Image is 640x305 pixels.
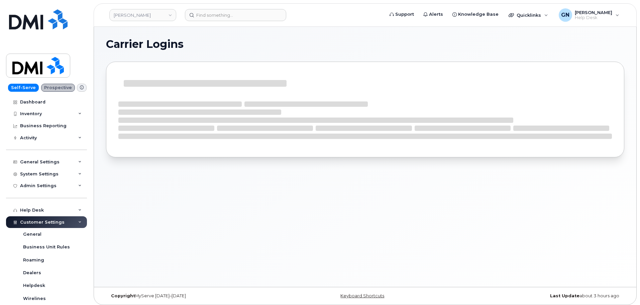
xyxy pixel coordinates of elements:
span: Carrier Logins [106,39,184,49]
div: MyServe [DATE]–[DATE] [106,293,279,299]
strong: Last Update [550,293,579,298]
div: about 3 hours ago [451,293,624,299]
a: Keyboard Shortcuts [340,293,384,298]
strong: Copyright [111,293,135,298]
